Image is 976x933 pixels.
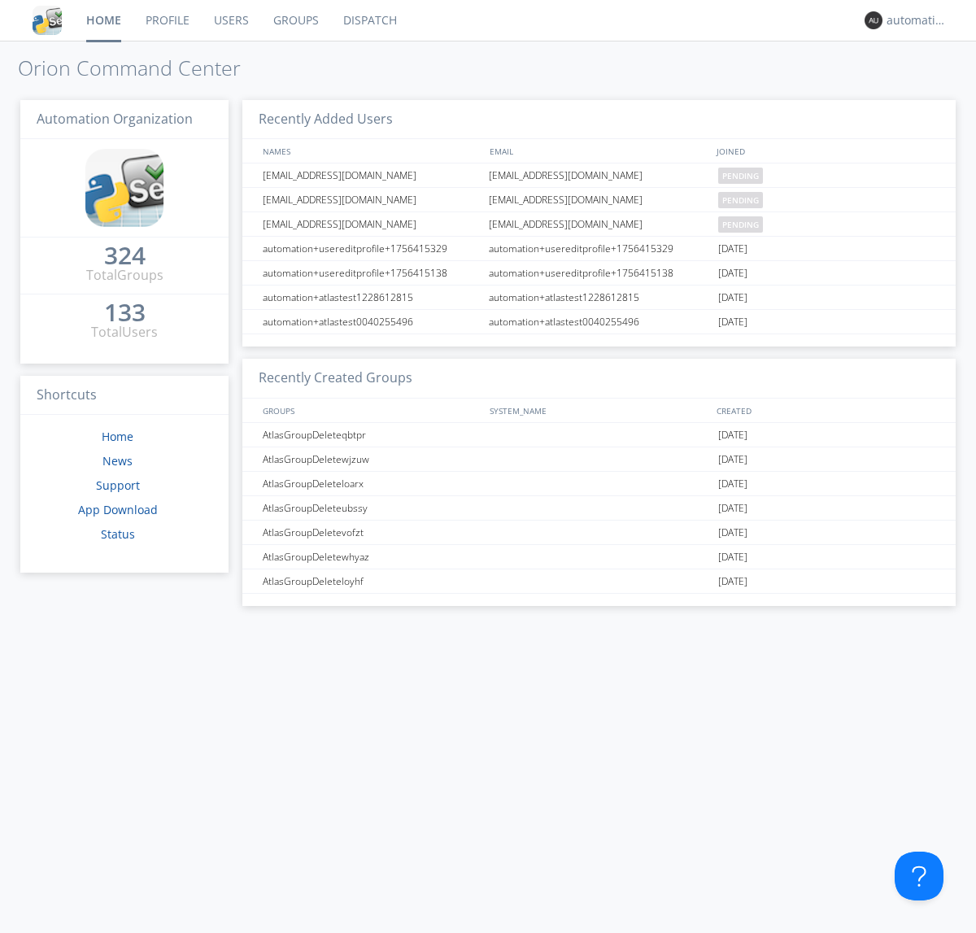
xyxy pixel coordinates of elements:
[242,310,956,334] a: automation+atlastest0040255496automation+atlastest0040255496[DATE]
[485,310,714,334] div: automation+atlastest0040255496
[242,163,956,188] a: [EMAIL_ADDRESS][DOMAIN_NAME][EMAIL_ADDRESS][DOMAIN_NAME]pending
[91,323,158,342] div: Total Users
[259,399,481,422] div: GROUPS
[102,453,133,469] a: News
[242,423,956,447] a: AtlasGroupDeleteqbtpr[DATE]
[718,447,747,472] span: [DATE]
[485,286,714,309] div: automation+atlastest1228612815
[718,237,747,261] span: [DATE]
[259,472,484,495] div: AtlasGroupDeleteloarx
[242,569,956,594] a: AtlasGroupDeleteloyhf[DATE]
[718,286,747,310] span: [DATE]
[712,399,940,422] div: CREATED
[242,472,956,496] a: AtlasGroupDeleteloarx[DATE]
[718,496,747,521] span: [DATE]
[259,237,484,260] div: automation+usereditprofile+1756415329
[259,545,484,569] div: AtlasGroupDeletewhyaz
[78,502,158,517] a: App Download
[865,11,882,29] img: 373638.png
[259,286,484,309] div: automation+atlastest1228612815
[259,447,484,471] div: AtlasGroupDeletewjzuw
[104,304,146,323] a: 133
[259,569,484,593] div: AtlasGroupDeleteloyhf
[20,376,229,416] h3: Shortcuts
[259,212,484,236] div: [EMAIL_ADDRESS][DOMAIN_NAME]
[485,237,714,260] div: automation+usereditprofile+1756415329
[242,237,956,261] a: automation+usereditprofile+1756415329automation+usereditprofile+1756415329[DATE]
[242,261,956,286] a: automation+usereditprofile+1756415138automation+usereditprofile+1756415138[DATE]
[718,423,747,447] span: [DATE]
[718,261,747,286] span: [DATE]
[718,192,763,208] span: pending
[895,852,943,900] iframe: Toggle Customer Support
[486,399,712,422] div: SYSTEM_NAME
[242,496,956,521] a: AtlasGroupDeleteubssy[DATE]
[887,12,948,28] div: automation+atlas0022
[259,139,481,163] div: NAMES
[104,247,146,266] a: 324
[259,261,484,285] div: automation+usereditprofile+1756415138
[96,477,140,493] a: Support
[242,286,956,310] a: automation+atlastest1228612815automation+atlastest1228612815[DATE]
[485,163,714,187] div: [EMAIL_ADDRESS][DOMAIN_NAME]
[259,188,484,211] div: [EMAIL_ADDRESS][DOMAIN_NAME]
[242,521,956,545] a: AtlasGroupDeletevofzt[DATE]
[485,188,714,211] div: [EMAIL_ADDRESS][DOMAIN_NAME]
[485,261,714,285] div: automation+usereditprofile+1756415138
[104,247,146,264] div: 324
[259,521,484,544] div: AtlasGroupDeletevofzt
[37,110,193,128] span: Automation Organization
[242,212,956,237] a: [EMAIL_ADDRESS][DOMAIN_NAME][EMAIL_ADDRESS][DOMAIN_NAME]pending
[242,447,956,472] a: AtlasGroupDeletewjzuw[DATE]
[486,139,712,163] div: EMAIL
[259,423,484,447] div: AtlasGroupDeleteqbtpr
[259,310,484,334] div: automation+atlastest0040255496
[101,526,135,542] a: Status
[259,496,484,520] div: AtlasGroupDeleteubssy
[718,521,747,545] span: [DATE]
[718,310,747,334] span: [DATE]
[86,266,163,285] div: Total Groups
[33,6,62,35] img: cddb5a64eb264b2086981ab96f4c1ba7
[242,188,956,212] a: [EMAIL_ADDRESS][DOMAIN_NAME][EMAIL_ADDRESS][DOMAIN_NAME]pending
[102,429,133,444] a: Home
[485,212,714,236] div: [EMAIL_ADDRESS][DOMAIN_NAME]
[242,100,956,140] h3: Recently Added Users
[85,149,163,227] img: cddb5a64eb264b2086981ab96f4c1ba7
[104,304,146,320] div: 133
[718,168,763,184] span: pending
[242,359,956,399] h3: Recently Created Groups
[718,216,763,233] span: pending
[242,545,956,569] a: AtlasGroupDeletewhyaz[DATE]
[718,569,747,594] span: [DATE]
[718,472,747,496] span: [DATE]
[712,139,940,163] div: JOINED
[718,545,747,569] span: [DATE]
[259,163,484,187] div: [EMAIL_ADDRESS][DOMAIN_NAME]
